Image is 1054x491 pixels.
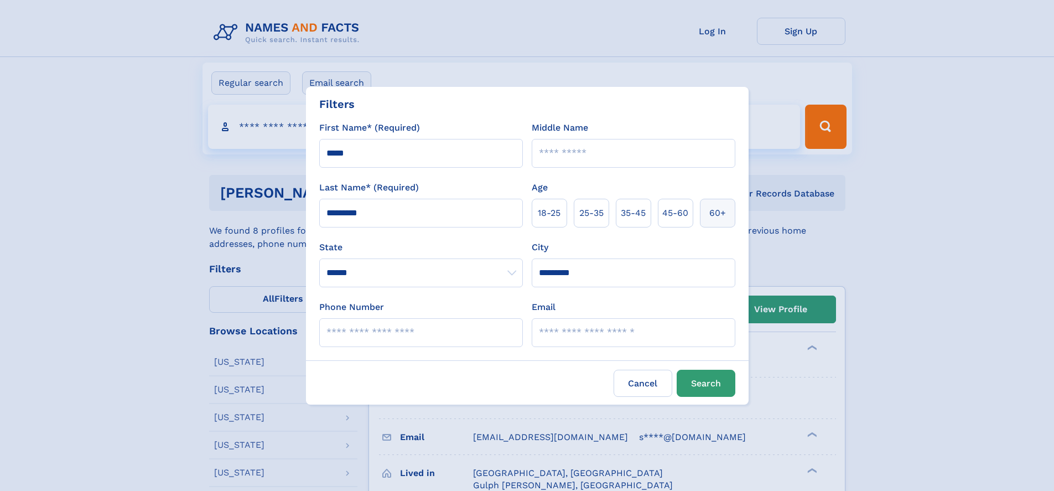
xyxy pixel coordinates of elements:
[532,121,588,135] label: Middle Name
[319,96,355,112] div: Filters
[709,206,726,220] span: 60+
[319,121,420,135] label: First Name* (Required)
[532,181,548,194] label: Age
[579,206,604,220] span: 25‑35
[677,370,735,397] button: Search
[538,206,560,220] span: 18‑25
[319,241,523,254] label: State
[532,241,548,254] label: City
[319,181,419,194] label: Last Name* (Required)
[319,301,384,314] label: Phone Number
[532,301,555,314] label: Email
[614,370,672,397] label: Cancel
[621,206,646,220] span: 35‑45
[662,206,688,220] span: 45‑60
